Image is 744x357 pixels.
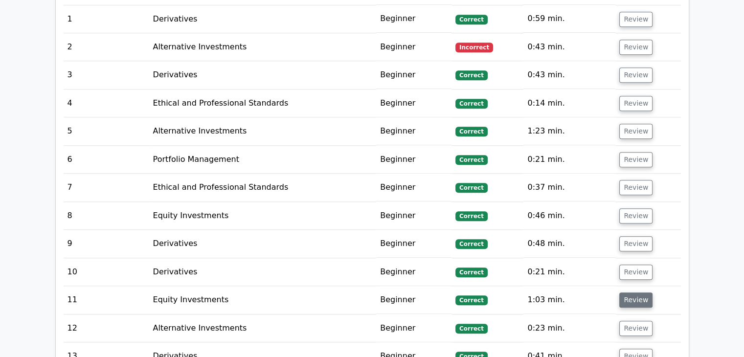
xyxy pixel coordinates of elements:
[64,202,149,230] td: 8
[619,321,653,336] button: Review
[64,33,149,61] td: 2
[523,174,615,201] td: 0:37 min.
[523,117,615,145] td: 1:23 min.
[455,43,493,52] span: Incorrect
[523,89,615,117] td: 0:14 min.
[64,89,149,117] td: 4
[455,70,487,80] span: Correct
[619,152,653,167] button: Review
[64,286,149,314] td: 11
[64,5,149,33] td: 1
[455,239,487,249] span: Correct
[455,211,487,221] span: Correct
[523,5,615,33] td: 0:59 min.
[149,61,377,89] td: Derivatives
[619,208,653,223] button: Review
[619,67,653,83] button: Review
[523,286,615,314] td: 1:03 min.
[149,146,377,174] td: Portfolio Management
[376,5,451,33] td: Beginner
[455,99,487,109] span: Correct
[64,61,149,89] td: 3
[455,183,487,193] span: Correct
[376,146,451,174] td: Beginner
[149,230,377,258] td: Derivatives
[455,295,487,305] span: Correct
[523,230,615,258] td: 0:48 min.
[376,117,451,145] td: Beginner
[523,314,615,342] td: 0:23 min.
[149,117,377,145] td: Alternative Investments
[376,258,451,286] td: Beginner
[523,202,615,230] td: 0:46 min.
[619,12,653,27] button: Review
[523,258,615,286] td: 0:21 min.
[64,258,149,286] td: 10
[455,15,487,24] span: Correct
[455,155,487,165] span: Correct
[376,33,451,61] td: Beginner
[376,89,451,117] td: Beginner
[619,236,653,251] button: Review
[376,174,451,201] td: Beginner
[149,202,377,230] td: Equity Investments
[149,5,377,33] td: Derivatives
[619,124,653,139] button: Review
[619,40,653,55] button: Review
[455,268,487,277] span: Correct
[149,174,377,201] td: Ethical and Professional Standards
[619,96,653,111] button: Review
[376,314,451,342] td: Beginner
[149,89,377,117] td: Ethical and Professional Standards
[376,61,451,89] td: Beginner
[64,117,149,145] td: 5
[455,127,487,136] span: Correct
[376,230,451,258] td: Beginner
[64,230,149,258] td: 9
[376,202,451,230] td: Beginner
[455,324,487,334] span: Correct
[64,314,149,342] td: 12
[619,180,653,195] button: Review
[149,258,377,286] td: Derivatives
[523,33,615,61] td: 0:43 min.
[376,286,451,314] td: Beginner
[149,286,377,314] td: Equity Investments
[523,61,615,89] td: 0:43 min.
[64,146,149,174] td: 6
[64,174,149,201] td: 7
[619,265,653,280] button: Review
[619,292,653,308] button: Review
[149,314,377,342] td: Alternative Investments
[523,146,615,174] td: 0:21 min.
[149,33,377,61] td: Alternative Investments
